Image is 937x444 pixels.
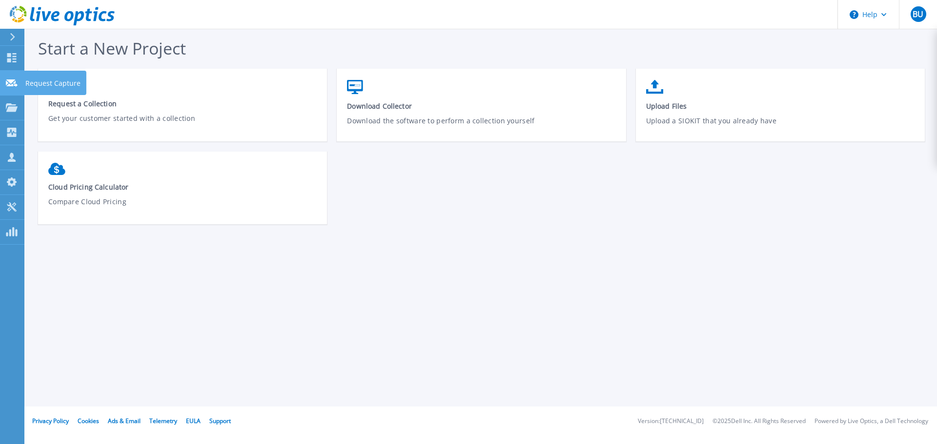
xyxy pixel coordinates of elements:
[646,101,915,111] span: Upload Files
[646,116,915,138] p: Upload a SIOKIT that you already have
[636,75,925,145] a: Upload FilesUpload a SIOKIT that you already have
[815,418,928,425] li: Powered by Live Optics, a Dell Technology
[713,418,806,425] li: © 2025 Dell Inc. All Rights Reserved
[347,101,616,111] span: Download Collector
[38,158,327,226] a: Cloud Pricing CalculatorCompare Cloud Pricing
[48,182,317,192] span: Cloud Pricing Calculator
[209,417,231,425] a: Support
[108,417,141,425] a: Ads & Email
[186,417,201,425] a: EULA
[38,75,327,142] a: Request a CollectionGet your customer started with a collection
[48,113,317,135] p: Get your customer started with a collection
[638,418,704,425] li: Version: [TECHNICAL_ID]
[78,417,99,425] a: Cookies
[913,10,923,18] span: BU
[32,417,69,425] a: Privacy Policy
[48,196,317,219] p: Compare Cloud Pricing
[48,99,317,108] span: Request a Collection
[25,71,81,96] p: Request Capture
[347,116,616,138] p: Download the software to perform a collection yourself
[38,37,186,59] span: Start a New Project
[149,417,177,425] a: Telemetry
[337,75,626,145] a: Download CollectorDownload the software to perform a collection yourself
